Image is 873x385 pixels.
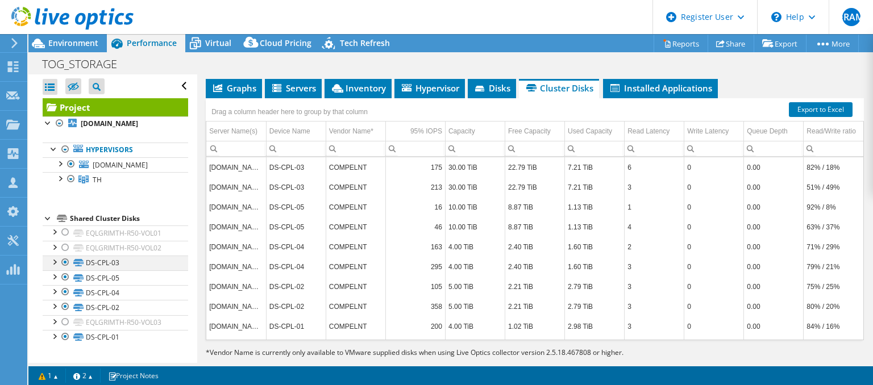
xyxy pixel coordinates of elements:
[804,316,863,336] td: Column Read/Write ratio, Value 84% / 16%
[684,177,744,197] td: Column Write Latency, Value 0
[385,177,445,197] td: Column 95% IOPS, Value 213
[385,122,445,141] td: 95% IOPS Column
[326,141,385,156] td: Column Vendor Name*, Filter cell
[565,197,625,217] td: Column Used Capacity, Value 1.13 TiB
[211,82,256,94] span: Graphs
[385,316,445,336] td: Column 95% IOPS, Value 200
[565,157,625,177] td: Column Used Capacity, Value 7.21 TiB
[565,177,625,197] td: Column Used Capacity, Value 7.21 TiB
[684,296,744,316] td: Column Write Latency, Value 0
[445,257,505,277] td: Column Capacity, Value 4.00 TiB
[326,122,385,141] td: Vendor Name* Column
[326,157,385,177] td: Column Vendor Name*, Value COMPELNT
[804,157,863,177] td: Column Read/Write ratio, Value 82% / 18%
[326,316,385,336] td: Column Vendor Name*, Value COMPELNT
[842,8,860,26] span: ERAM
[445,336,505,356] td: Column Capacity, Value 4.00 TiB
[205,37,231,48] span: Virtual
[445,157,505,177] td: Column Capacity, Value 30.00 TiB
[206,336,266,356] td: Column Server Name(s), Value vmware-07.grimsby.int
[505,316,565,336] td: Column Free Capacity, Value 1.02 TiB
[625,197,684,217] td: Column Read Latency, Value 1
[684,277,744,296] td: Column Write Latency, Value 0
[754,35,807,52] a: Export
[266,141,326,156] td: Column Device Name, Filter cell
[744,316,804,336] td: Column Queue Depth, Value 0.00
[266,122,326,141] td: Device Name Column
[508,124,551,138] div: Free Capacity
[505,257,565,277] td: Column Free Capacity, Value 2.40 TiB
[445,277,505,296] td: Column Capacity, Value 5.00 TiB
[804,336,863,356] td: Column Read/Write ratio, Value 76% / 24%
[505,237,565,257] td: Column Free Capacity, Value 2.40 TiB
[326,177,385,197] td: Column Vendor Name*, Value COMPELNT
[410,124,442,138] div: 95% IOPS
[625,141,684,156] td: Column Read Latency, Filter cell
[684,237,744,257] td: Column Write Latency, Value 0
[565,277,625,296] td: Column Used Capacity, Value 2.79 TiB
[625,336,684,356] td: Column Read Latency, Value 3
[744,157,804,177] td: Column Queue Depth, Value 0.00
[789,102,853,117] a: Export to Excel
[330,82,386,94] span: Inventory
[340,37,390,48] span: Tech Refresh
[625,296,684,316] td: Column Read Latency, Value 3
[43,157,188,172] a: [DOMAIN_NAME]
[684,157,744,177] td: Column Write Latency, Value 0
[445,177,505,197] td: Column Capacity, Value 30.00 TiB
[744,217,804,237] td: Column Queue Depth, Value 0.00
[625,157,684,177] td: Column Read Latency, Value 6
[266,257,326,277] td: Column Device Name, Value DS-CPL-04
[654,35,708,52] a: Reports
[43,225,188,240] a: EQLGRIMTH-R50-VOL01
[43,241,188,256] a: EQLGRIMTH-R50-VOL02
[326,237,385,257] td: Column Vendor Name*, Value COMPELNT
[804,141,863,156] td: Column Read/Write ratio, Filter cell
[744,277,804,296] td: Column Queue Depth, Value 0.00
[568,124,612,138] div: Used Capacity
[687,124,729,138] div: Write Latency
[385,336,445,356] td: Column 95% IOPS, Value 213
[31,369,66,383] a: 1
[206,316,266,336] td: Column Server Name(s), Value vmware-05.grimsby.int
[206,141,266,156] td: Column Server Name(s), Filter cell
[445,122,505,141] td: Capacity Column
[43,98,188,116] a: Project
[625,257,684,277] td: Column Read Latency, Value 3
[43,172,188,187] a: TH
[747,124,787,138] div: Queue Depth
[43,300,188,315] a: DS-CPL-02
[329,124,373,138] div: Vendor Name*
[684,316,744,336] td: Column Write Latency, Value 0
[565,336,625,356] td: Column Used Capacity, Value 2.98 TiB
[744,237,804,257] td: Column Queue Depth, Value 0.00
[505,277,565,296] td: Column Free Capacity, Value 2.21 TiB
[210,348,623,357] span: Vendor Name is currently only available to VMware supplied disks when using Live Optics collector...
[565,257,625,277] td: Column Used Capacity, Value 1.60 TiB
[43,330,188,345] a: DS-CPL-01
[525,82,593,94] span: Cluster Disks
[684,217,744,237] td: Column Write Latency, Value 0
[505,296,565,316] td: Column Free Capacity, Value 2.21 TiB
[744,197,804,217] td: Column Queue Depth, Value 0.00
[565,122,625,141] td: Used Capacity Column
[70,212,188,225] div: Shared Cluster Disks
[505,122,565,141] td: Free Capacity Column
[385,157,445,177] td: Column 95% IOPS, Value 175
[326,197,385,217] td: Column Vendor Name*, Value COMPELNT
[744,141,804,156] td: Column Queue Depth, Filter cell
[385,141,445,156] td: Column 95% IOPS, Filter cell
[206,157,266,177] td: Column Server Name(s), Value vmware-05.grimsby.int
[206,197,266,217] td: Column Server Name(s), Value vmware-05.grimsby.int
[260,37,311,48] span: Cloud Pricing
[206,122,266,141] td: Server Name(s) Column
[266,237,326,257] td: Column Device Name, Value DS-CPL-04
[206,237,266,257] td: Column Server Name(s), Value vmware-05.grimsby.int
[271,82,316,94] span: Servers
[385,257,445,277] td: Column 95% IOPS, Value 295
[127,37,177,48] span: Performance
[565,217,625,237] td: Column Used Capacity, Value 1.13 TiB
[565,237,625,257] td: Column Used Capacity, Value 1.60 TiB
[206,98,864,340] div: Data grid
[326,257,385,277] td: Column Vendor Name*, Value COMPELNT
